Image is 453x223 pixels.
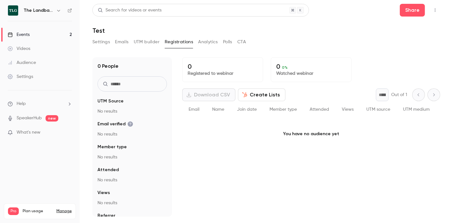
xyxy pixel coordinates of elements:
[97,62,119,70] h1: 0 People
[276,70,346,77] p: Watched webinar
[188,70,258,77] p: Registered to webinar
[310,107,329,112] span: Attended
[56,209,72,214] a: Manage
[182,118,440,150] p: You have no audience yet
[115,37,128,47] button: Emails
[17,101,26,107] span: Help
[46,115,58,122] span: new
[97,154,167,160] p: No results
[97,177,167,183] p: No results
[188,63,258,70] p: 0
[23,209,53,214] span: Plan usage
[223,37,232,47] button: Polls
[366,107,390,112] span: UTM source
[98,7,162,14] div: Search for videos or events
[8,31,30,38] div: Events
[237,37,246,47] button: CTA
[270,107,297,112] span: Member type
[24,7,54,14] h6: The Landbanking Group
[97,131,167,137] p: No results
[97,121,133,127] span: Email verified
[97,190,110,196] span: Views
[8,101,72,107] li: help-dropdown-opener
[198,37,218,47] button: Analytics
[92,37,110,47] button: Settings
[391,92,407,98] p: Out of 1
[403,107,430,112] span: UTM medium
[8,73,33,80] div: Settings
[165,37,193,47] button: Registrations
[342,107,354,112] span: Views
[134,37,160,47] button: UTM builder
[212,107,224,112] span: Name
[276,63,346,70] p: 0
[17,115,42,122] a: SpeakerHub
[97,98,124,104] span: UTM Source
[189,107,199,112] span: Email
[97,144,127,150] span: Member type
[92,27,440,34] h1: Test
[238,88,285,101] button: Create Lists
[8,207,19,215] span: Pro
[8,59,36,66] div: Audience
[237,107,257,112] span: Join date
[17,129,40,136] span: What's new
[282,65,288,70] span: 0 %
[97,167,119,173] span: Attended
[97,213,115,219] span: Referrer
[97,200,167,206] p: No results
[97,108,167,115] p: No results
[8,45,30,52] div: Videos
[400,4,425,17] button: Share
[8,5,18,16] img: The Landbanking Group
